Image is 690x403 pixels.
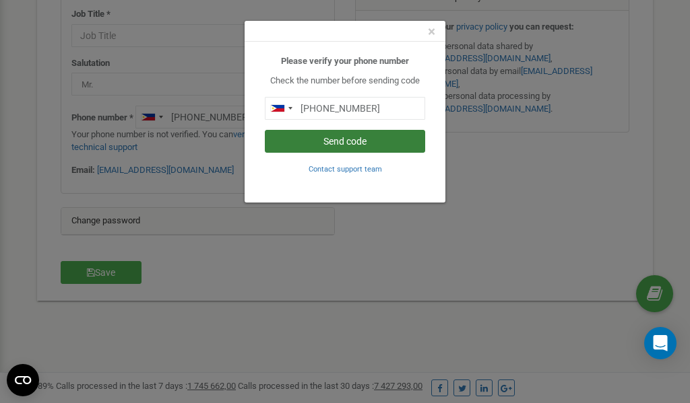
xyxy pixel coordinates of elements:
p: Check the number before sending code [265,75,425,87]
a: Contact support team [309,163,382,174]
b: Please verify your phone number [281,56,409,66]
div: Telephone country code [265,98,296,119]
button: Send code [265,130,425,153]
small: Contact support team [309,165,382,174]
div: Open Intercom Messenger [644,327,677,359]
span: × [428,24,435,40]
button: Close [428,25,435,39]
button: Open CMP widget [7,364,39,396]
input: 0905 123 4567 [265,97,425,120]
